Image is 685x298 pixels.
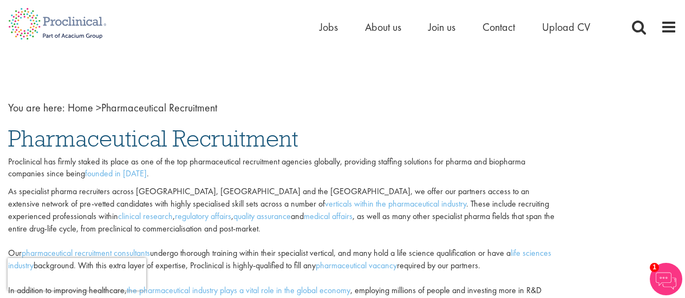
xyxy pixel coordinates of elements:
a: Jobs [319,20,338,34]
span: Pharmaceutical Recruitment [8,124,298,153]
a: pharmaceutical recruitment consultants [22,247,150,259]
a: the pharmaceutical industry plays a vital role in the global economy [127,284,350,296]
a: clinical research [118,210,173,222]
span: Pharmaceutical Recruitment [68,101,217,115]
iframe: reCAPTCHA [8,258,146,290]
span: > [96,101,101,115]
a: Contact [482,20,515,34]
img: Chatbot [650,263,682,295]
span: 1 [650,263,659,272]
a: regulatory affairs [175,210,231,222]
a: quality assurance [233,210,291,222]
a: About us [365,20,401,34]
a: Join us [428,20,455,34]
span: You are here: [8,101,65,115]
a: founded in [DATE] [85,168,147,179]
a: verticals within the pharmaceutical industry [325,198,466,209]
a: Upload CV [542,20,590,34]
p: Proclinical has firmly staked its place as one of the top pharmaceutical recruitment agencies glo... [8,156,563,181]
a: breadcrumb link to Home [68,101,93,115]
a: medical affairs [304,210,353,222]
a: pharmaceutical vacancy [316,260,397,271]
